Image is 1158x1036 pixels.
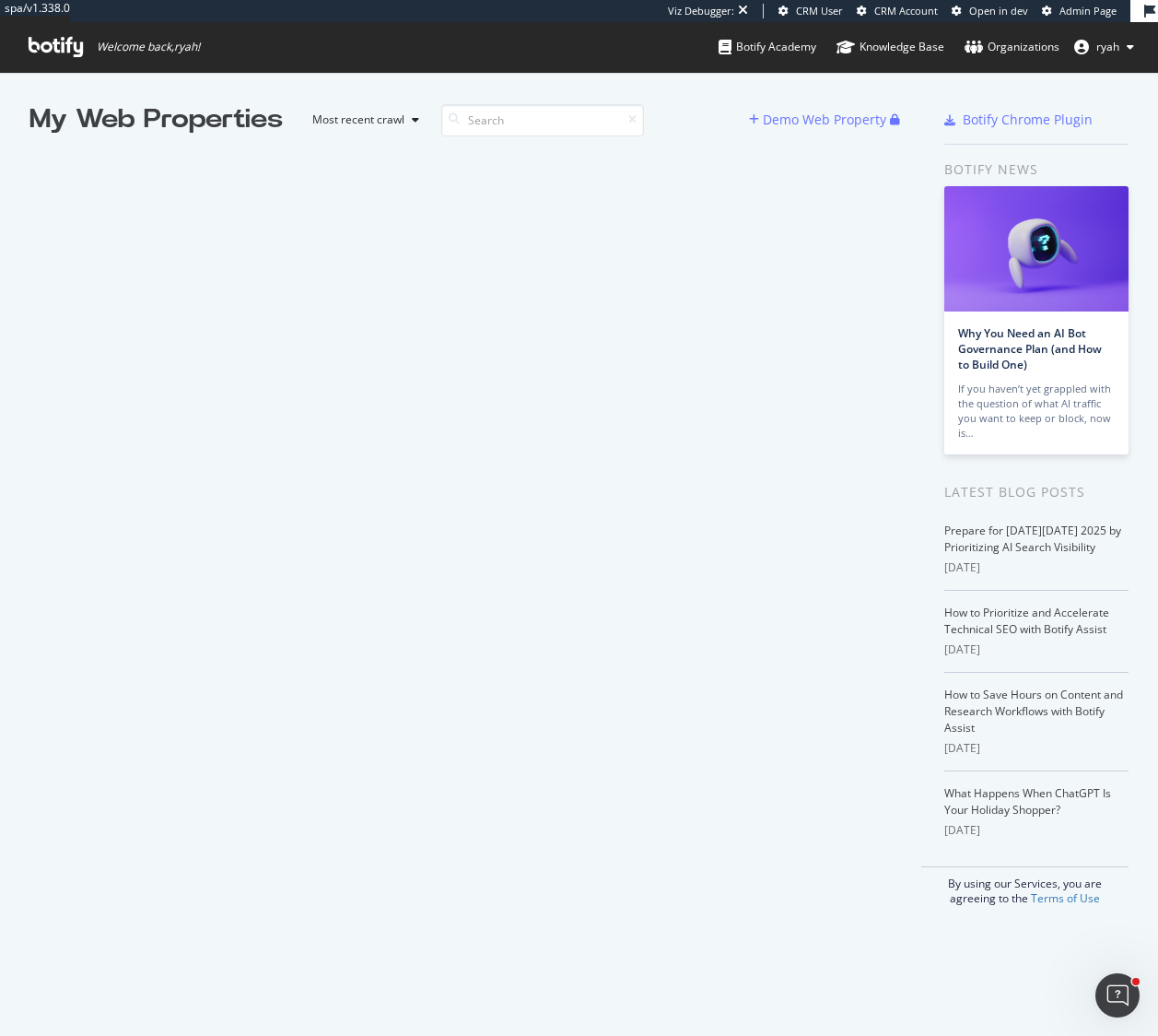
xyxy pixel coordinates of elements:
span: ryah [1096,39,1119,54]
a: Organizations [965,22,1059,72]
button: Most recent crawl [298,105,427,135]
button: Demo Web Property [749,105,890,135]
div: [DATE] [944,559,1129,576]
img: Why You Need an AI Bot Governance Plan (and How to Build One) [944,186,1129,312]
div: Demo Web Property [763,111,886,129]
div: Viz Debugger: [668,4,734,18]
div: By using our Services, you are agreeing to the [921,866,1129,906]
a: Botify Academy [719,22,816,72]
div: Knowledge Base [836,38,944,56]
span: Welcome back, ryah ! [97,40,200,54]
div: Organizations [965,38,1059,56]
a: Botify Chrome Plugin [944,111,1093,129]
a: CRM Account [857,4,938,18]
div: [DATE] [944,740,1129,757]
div: [DATE] [944,822,1129,839]
a: CRM User [778,4,843,18]
a: How to Prioritize and Accelerate Technical SEO with Botify Assist [944,605,1109,637]
a: Open in dev [952,4,1028,18]
a: Knowledge Base [836,22,944,72]
a: What Happens When ChatGPT Is Your Holiday Shopper? [944,785,1111,818]
a: Why You Need an AI Bot Governance Plan (and How to Build One) [958,325,1102,372]
a: Prepare for [DATE][DATE] 2025 by Prioritizing AI Search Visibility [944,523,1121,555]
span: Admin Page [1059,4,1117,18]
a: Admin Page [1042,4,1117,18]
div: Latest Blog Posts [944,482,1129,502]
a: Terms of Use [1031,890,1100,906]
div: Botify news [944,159,1129,180]
iframe: Intercom live chat [1095,973,1140,1018]
span: CRM User [796,4,843,18]
div: Most recent crawl [312,114,404,125]
div: Botify Academy [719,38,816,56]
button: ryah [1059,32,1149,62]
div: [DATE] [944,642,1129,658]
a: Demo Web Property [749,112,890,127]
div: Botify Chrome Plugin [963,111,1093,129]
input: Search [441,104,644,136]
span: Open in dev [969,4,1028,18]
a: How to Save Hours on Content and Research Workflows with Botify Assist [944,687,1123,736]
div: My Web Properties [29,101,283,138]
div: If you haven’t yet grappled with the question of what AI traffic you want to keep or block, now is… [958,382,1115,441]
span: CRM Account [874,4,938,18]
